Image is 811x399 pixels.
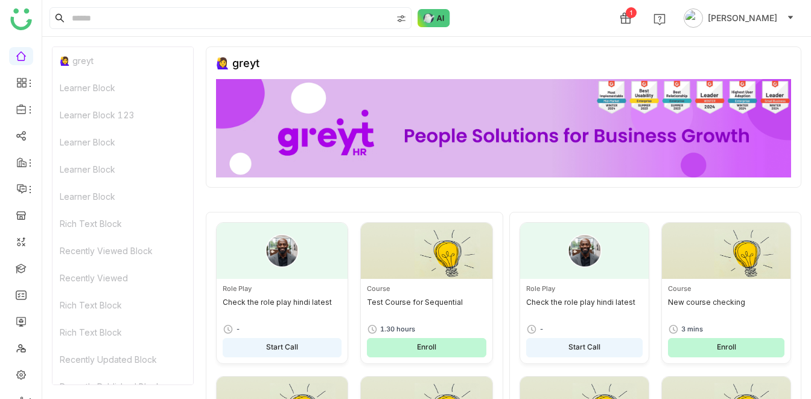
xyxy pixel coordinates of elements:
img: timer.svg [367,324,378,334]
img: avatar [684,8,703,28]
span: Start Call [568,342,600,353]
img: timer.svg [526,324,537,334]
div: Learner Block [52,183,193,210]
div: Learner Block [52,156,193,183]
img: Thumbnail [361,223,492,279]
span: Enroll [417,342,436,353]
div: Rich Text Block [52,210,193,237]
div: Test Course for Sequential [367,298,486,317]
div: Role Play [223,284,342,294]
button: Start Call [223,338,342,357]
div: New course checking [668,298,784,317]
div: Check the role play hindi latest [223,298,342,317]
div: 1.30 hours [380,324,415,334]
div: Role Play [526,284,643,294]
div: Learner Block 123 [52,101,193,129]
div: 1 [626,7,637,18]
div: - [539,324,544,334]
span: [PERSON_NAME] [708,11,777,25]
div: Recently Viewed [52,264,193,292]
div: 🙋‍♀️ greyt [52,47,193,74]
div: Learner Block [52,74,193,101]
div: Course [668,284,784,294]
div: Recently Viewed Block [52,237,193,264]
img: search-type.svg [396,14,406,24]
img: Thumbnail [662,223,790,279]
div: 3 mins [681,324,703,334]
img: male-person.png [266,234,299,268]
div: Recently Updated Block [52,346,193,373]
button: Enroll [367,338,486,357]
img: help.svg [654,13,666,25]
img: 68ca8a786afc163911e2cfd3 [216,79,791,177]
div: - [236,324,240,334]
button: Start Call [526,338,643,357]
div: 🙋‍♀️ greyt [216,57,259,69]
button: Enroll [668,338,784,357]
img: timer.svg [668,324,679,334]
div: Learner Block [52,129,193,156]
span: Enroll [717,342,736,353]
div: Course [367,284,486,294]
img: male-person.png [568,234,602,268]
div: Rich Text Block [52,292,193,319]
img: ask-buddy-normal.svg [418,9,450,27]
span: Start Call [266,342,298,353]
div: Rich Text Block [52,319,193,346]
img: logo [10,8,32,30]
div: Check the role play hindi latest [526,298,643,317]
button: [PERSON_NAME] [681,8,797,28]
img: timer.svg [223,324,234,334]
